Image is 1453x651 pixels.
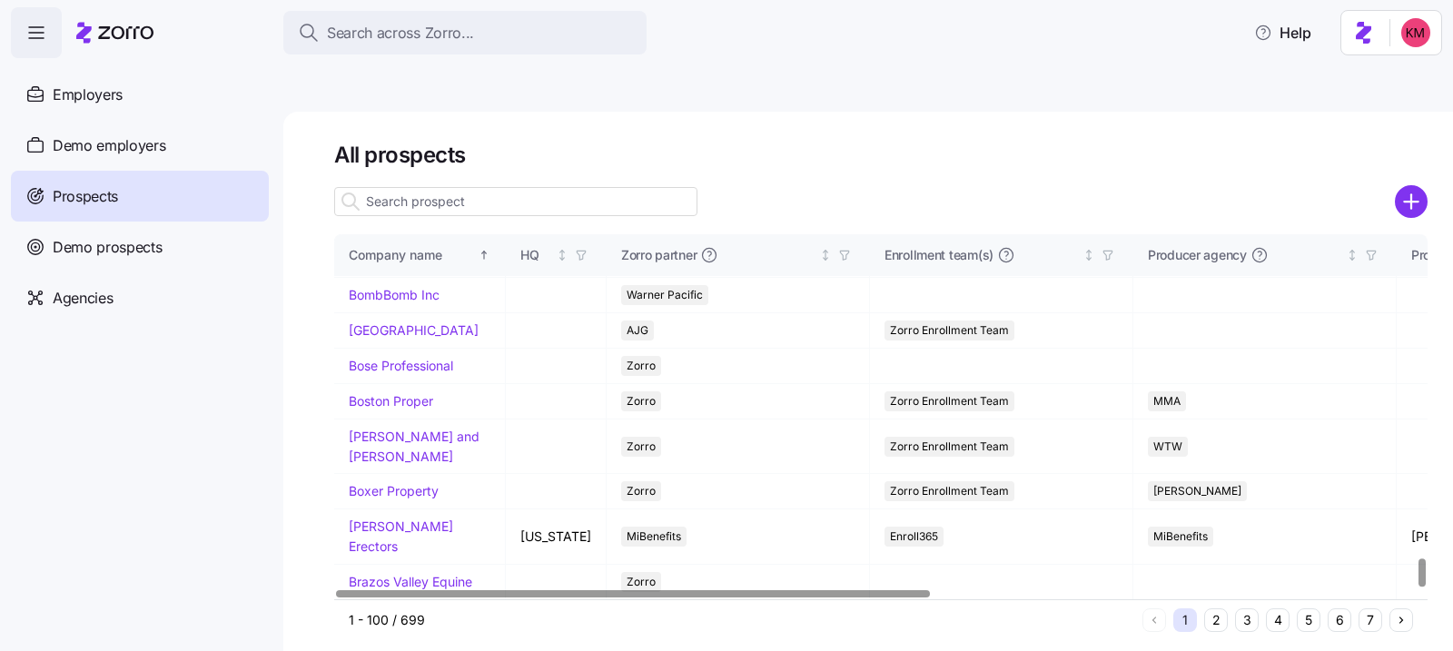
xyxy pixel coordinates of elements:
a: Employers [11,69,269,120]
span: Enroll365 [890,527,938,547]
span: Employers [53,84,123,106]
span: Producer agency [1148,246,1247,264]
span: Zorro [627,356,656,376]
span: [PERSON_NAME] [1153,481,1241,501]
a: [PERSON_NAME] Erectors [349,518,453,554]
button: 7 [1359,608,1382,632]
span: Agencies [53,287,113,310]
a: BombBomb Inc [349,287,440,302]
span: Zorro [627,437,656,457]
svg: add icon [1395,185,1428,218]
span: Enrollment team(s) [885,246,993,264]
th: Zorro partnerNot sorted [607,234,870,276]
button: Search across Zorro... [283,11,647,54]
button: Help [1240,15,1326,51]
span: MMA [1153,391,1181,411]
span: MiBenefits [627,527,681,547]
div: HQ [520,245,552,265]
div: 1 - 100 / 699 [349,611,1135,629]
td: [US_STATE] [506,509,607,564]
span: Zorro [627,391,656,411]
span: Zorro partner [621,246,697,264]
button: 1 [1173,608,1197,632]
button: Next page [1389,608,1413,632]
div: Not sorted [1346,249,1359,261]
span: Zorro Enrollment Team [890,437,1009,457]
th: Enrollment team(s)Not sorted [870,234,1133,276]
h1: All prospects [334,141,1428,169]
span: Demo prospects [53,236,163,259]
a: Boston Proper [349,393,433,409]
div: Not sorted [556,249,568,261]
button: Previous page [1142,608,1166,632]
button: 4 [1266,608,1290,632]
span: Help [1254,22,1311,44]
span: Zorro Enrollment Team [890,481,1009,501]
span: Zorro Enrollment Team [890,391,1009,411]
a: Agencies [11,272,269,323]
div: Company name [349,245,475,265]
span: Search across Zorro... [327,22,474,44]
a: Boxer Property [349,483,439,498]
span: AJG [627,321,648,340]
a: [PERSON_NAME] and [PERSON_NAME] [349,429,479,464]
button: 6 [1328,608,1351,632]
span: Zorro [627,572,656,592]
a: Prospects [11,171,269,222]
button: 5 [1297,608,1320,632]
img: 8fbd33f679504da1795a6676107ffb9e [1401,18,1430,47]
div: Not sorted [1082,249,1095,261]
a: Demo employers [11,120,269,171]
button: 2 [1204,608,1228,632]
th: Producer agencyNot sorted [1133,234,1397,276]
a: Brazos Valley Equine [349,574,472,589]
span: WTW [1153,437,1182,457]
a: Bose Professional [349,358,453,373]
span: Warner Pacific [627,285,703,305]
th: Company nameSorted ascending [334,234,506,276]
span: Prospects [53,185,118,208]
span: Zorro Enrollment Team [890,321,1009,340]
input: Search prospect [334,187,697,216]
div: Not sorted [819,249,832,261]
span: MiBenefits [1153,527,1208,547]
a: Demo prospects [11,222,269,272]
span: Demo employers [53,134,166,157]
th: HQNot sorted [506,234,607,276]
span: Zorro [627,481,656,501]
a: [GEOGRAPHIC_DATA] [349,322,479,338]
button: 3 [1235,608,1259,632]
div: Sorted ascending [478,249,490,261]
